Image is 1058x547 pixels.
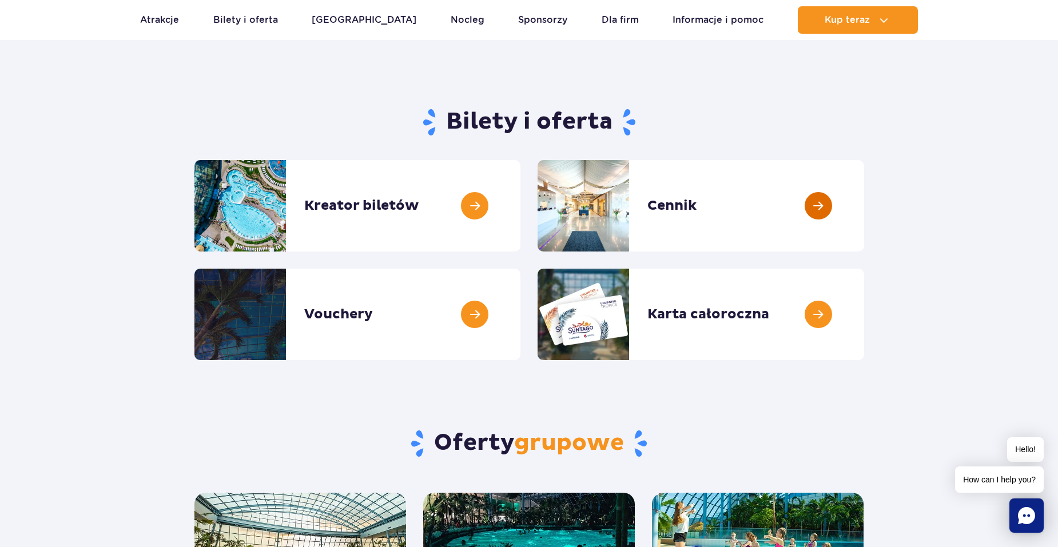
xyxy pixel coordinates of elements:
[825,15,870,25] span: Kup teraz
[194,429,864,458] h2: Oferty
[451,6,484,34] a: Nocleg
[602,6,639,34] a: Dla firm
[312,6,416,34] a: [GEOGRAPHIC_DATA]
[213,6,278,34] a: Bilety i oferta
[140,6,179,34] a: Atrakcje
[518,6,567,34] a: Sponsorzy
[1007,437,1044,462] span: Hello!
[194,107,864,137] h1: Bilety i oferta
[798,6,918,34] button: Kup teraz
[955,466,1044,493] span: How can I help you?
[1009,498,1044,533] div: Chat
[514,429,624,457] span: grupowe
[673,6,763,34] a: Informacje i pomoc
